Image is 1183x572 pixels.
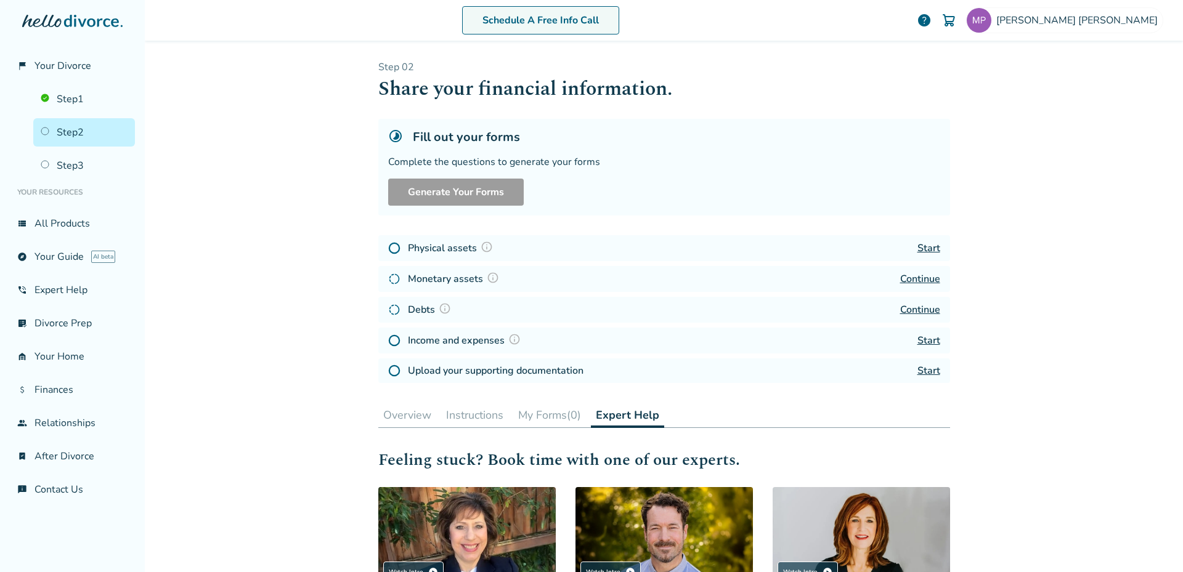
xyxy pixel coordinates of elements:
a: Start [917,241,940,255]
a: attach_moneyFinances [10,376,135,404]
span: garage_home [17,352,27,361]
a: Step3 [33,151,135,180]
img: In Progress [388,273,400,285]
h4: Physical assets [408,240,497,256]
h1: Share your financial information. [378,74,950,104]
a: flag_2Your Divorce [10,52,135,80]
span: Your Divorce [35,59,91,73]
button: Expert Help [591,403,664,428]
a: Start [917,364,940,377]
h5: Fill out your forms [413,129,520,145]
a: Schedule A Free Info Call [462,6,619,34]
a: exploreYour GuideAI beta [10,243,135,271]
span: bookmark_check [17,451,27,461]
h4: Debts [408,302,455,318]
img: perceptiveshark@yahoo.com [967,8,991,33]
img: Not Started [388,242,400,254]
img: Question Mark [439,302,451,315]
a: view_listAll Products [10,209,135,238]
span: group [17,418,27,428]
div: Complete the questions to generate your forms [388,155,940,169]
a: garage_homeYour Home [10,342,135,371]
span: list_alt_check [17,318,27,328]
p: Step 0 2 [378,60,950,74]
a: phone_in_talkExpert Help [10,276,135,304]
a: Step2 [33,118,135,147]
img: In Progress [388,304,400,316]
img: Question Mark [487,272,499,284]
li: Your Resources [10,180,135,204]
img: Not Started [388,365,400,377]
button: My Forms(0) [513,403,586,427]
img: Cart [941,13,956,28]
h4: Upload your supporting documentation [408,363,583,378]
a: Continue [900,272,940,286]
button: Overview [378,403,436,427]
a: help [917,13,932,28]
span: phone_in_talk [17,285,27,295]
span: explore [17,252,27,262]
button: Instructions [441,403,508,427]
img: Question Mark [508,333,521,345]
a: bookmark_checkAfter Divorce [10,442,135,470]
iframe: Chat Widget [1121,513,1183,572]
img: Question Mark [481,241,493,253]
h2: Feeling stuck? Book time with one of our experts. [378,448,950,472]
a: groupRelationships [10,409,135,437]
h4: Monetary assets [408,271,503,287]
img: Not Started [388,334,400,347]
a: list_alt_checkDivorce Prep [10,309,135,337]
h4: Income and expenses [408,332,524,348]
span: view_list [17,219,27,228]
span: flag_2 [17,61,27,71]
a: chat_infoContact Us [10,475,135,504]
button: Generate Your Forms [388,179,524,206]
span: AI beta [91,251,115,263]
a: Continue [900,303,940,316]
span: chat_info [17,485,27,494]
a: Step1 [33,85,135,113]
span: attach_money [17,385,27,395]
a: Start [917,334,940,347]
span: [PERSON_NAME] [PERSON_NAME] [996,14,1163,27]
